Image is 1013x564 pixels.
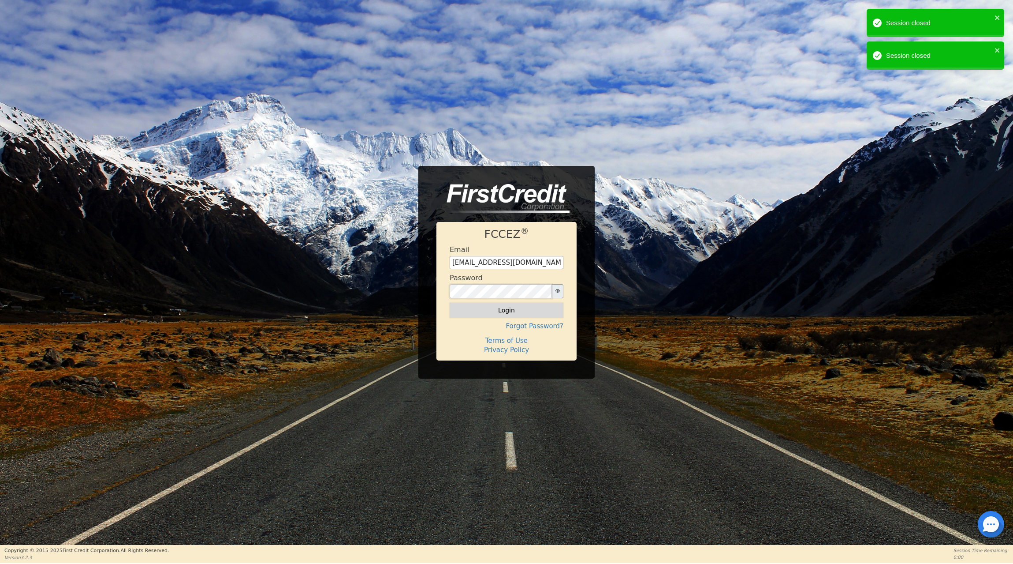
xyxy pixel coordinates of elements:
[450,256,563,269] input: Enter email
[886,51,992,61] div: Session closed
[886,18,992,28] div: Session closed
[4,547,169,555] p: Copyright © 2015- 2025 First Credit Corporation.
[521,226,529,236] sup: ®
[436,184,570,213] img: logo-CMu_cnol.png
[450,346,563,354] h4: Privacy Policy
[4,554,169,561] p: Version 3.2.3
[450,284,552,298] input: password
[120,548,169,553] span: All Rights Reserved.
[450,337,563,345] h4: Terms of Use
[450,322,563,330] h4: Forgot Password?
[994,45,1001,55] button: close
[953,547,1009,554] p: Session Time Remaining:
[450,245,469,254] h4: Email
[450,303,563,318] button: Login
[953,554,1009,560] p: 0:00
[994,12,1001,23] button: close
[450,228,563,241] h1: FCCEZ
[450,274,483,282] h4: Password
